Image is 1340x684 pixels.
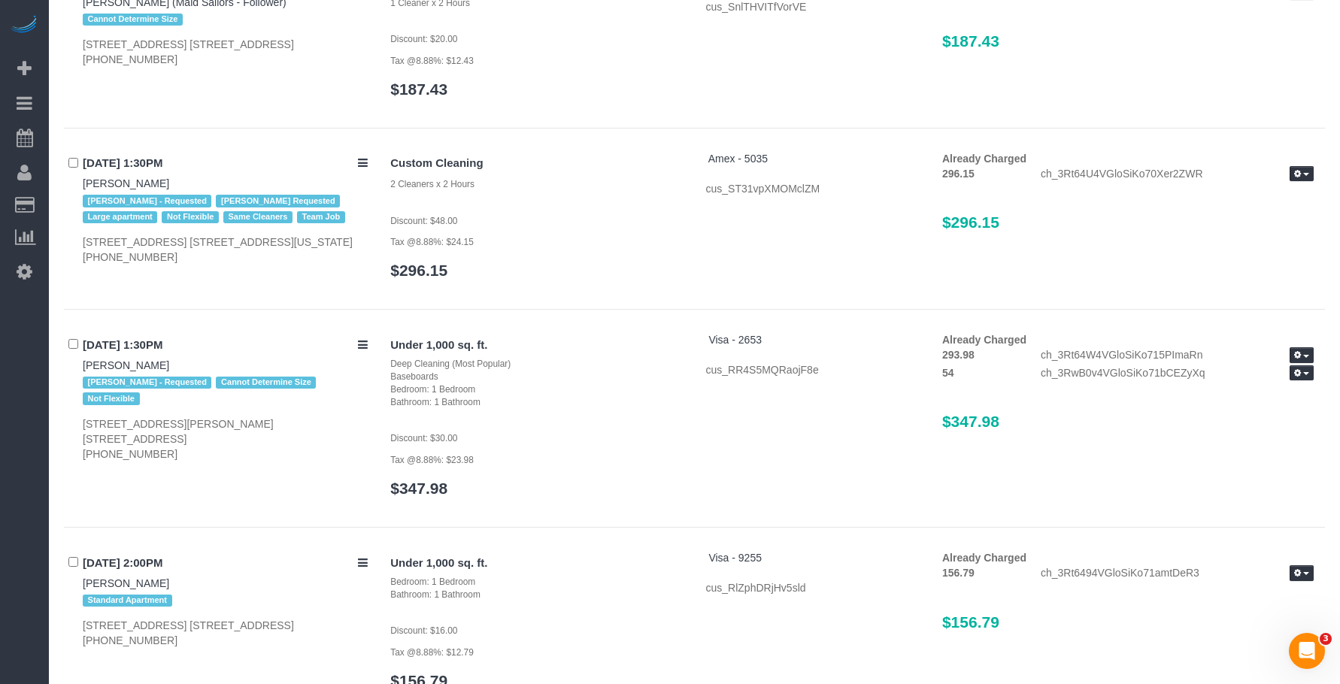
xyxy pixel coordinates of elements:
[83,377,211,389] span: [PERSON_NAME] - Requested
[390,237,474,247] small: Tax @8.88%: $24.15
[390,455,474,465] small: Tax @8.88%: $23.98
[942,32,999,50] span: $187.43
[942,552,1026,564] strong: Already Charged
[390,625,457,636] small: Discount: $16.00
[390,262,447,279] a: $296.15
[1029,565,1325,583] div: ch_3Rt6494VGloSiKo71amtDeR3
[708,552,762,564] a: Visa - 9255
[223,211,293,223] span: Same Cleaners
[83,157,368,170] h4: [DATE] 1:30PM
[83,577,169,589] a: [PERSON_NAME]
[83,595,172,607] span: Standard Apartment
[216,377,316,389] span: Cannot Determine Size
[390,34,457,44] small: Discount: $20.00
[83,191,368,227] div: Tags
[390,56,474,66] small: Tax @8.88%: $12.43
[390,80,447,98] a: $187.43
[390,589,683,601] div: Bathroom: 1 Bathroom
[83,618,368,648] div: [STREET_ADDRESS] [STREET_ADDRESS] [PHONE_NUMBER]
[83,37,368,67] div: [STREET_ADDRESS] [STREET_ADDRESS] [PHONE_NUMBER]
[390,179,474,189] small: 2 Cleaners x 2 Hours
[83,557,368,570] h4: [DATE] 2:00PM
[706,362,920,377] div: cus_RR4S5MQRaojF8e
[1289,633,1325,669] iframe: Intercom live chat
[83,373,368,409] div: Tags
[83,392,140,404] span: Not Flexible
[1029,365,1325,383] div: ch_3RwB0v4VGloSiKo71bCEZyXq
[390,480,447,497] a: $347.98
[83,235,368,265] div: [STREET_ADDRESS] [STREET_ADDRESS][US_STATE] [PHONE_NUMBER]
[83,591,368,610] div: Tags
[942,213,999,231] span: $296.15
[162,211,219,223] span: Not Flexible
[706,181,920,196] div: cus_ST31vpXMOMclZM
[390,358,683,371] div: Deep Cleaning (Most Popular)
[390,371,683,383] div: Baseboards
[83,195,211,207] span: [PERSON_NAME] - Requested
[297,211,345,223] span: Team Job
[83,211,157,223] span: Large apartment
[706,580,920,595] div: cus_RlZphDRjHv5sld
[942,153,1026,165] strong: Already Charged
[390,339,683,352] h4: Under 1,000 sq. ft.
[83,14,183,26] span: Cannot Determine Size
[216,195,340,207] span: [PERSON_NAME] Requested
[1029,166,1325,184] div: ch_3Rt64U4VGloSiKo70Xer2ZWR
[390,647,474,658] small: Tax @8.88%: $12.79
[83,177,169,189] a: [PERSON_NAME]
[390,216,457,226] small: Discount: $48.00
[83,359,169,371] a: [PERSON_NAME]
[942,367,954,379] strong: 54
[942,334,1026,346] strong: Already Charged
[390,157,683,170] h4: Custom Cleaning
[1320,633,1332,645] span: 3
[390,557,683,570] h4: Under 1,000 sq. ft.
[942,567,975,579] strong: 156.79
[708,334,762,346] a: Visa - 2653
[942,413,999,430] span: $347.98
[1029,347,1325,365] div: ch_3Rt64W4VGloSiKo715PImaRn
[390,433,457,443] small: Discount: $30.00
[942,349,975,361] strong: 293.98
[708,153,768,165] a: Amex - 5035
[9,15,39,36] img: Automaid Logo
[83,339,368,352] h4: [DATE] 1:30PM
[390,383,683,396] div: Bedroom: 1 Bedroom
[390,576,683,589] div: Bedroom: 1 Bedroom
[83,416,368,462] div: [STREET_ADDRESS][PERSON_NAME] [STREET_ADDRESS] [PHONE_NUMBER]
[942,613,999,631] span: $156.79
[390,396,683,409] div: Bathroom: 1 Bathroom
[83,10,368,29] div: Tags
[942,168,975,180] strong: 296.15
